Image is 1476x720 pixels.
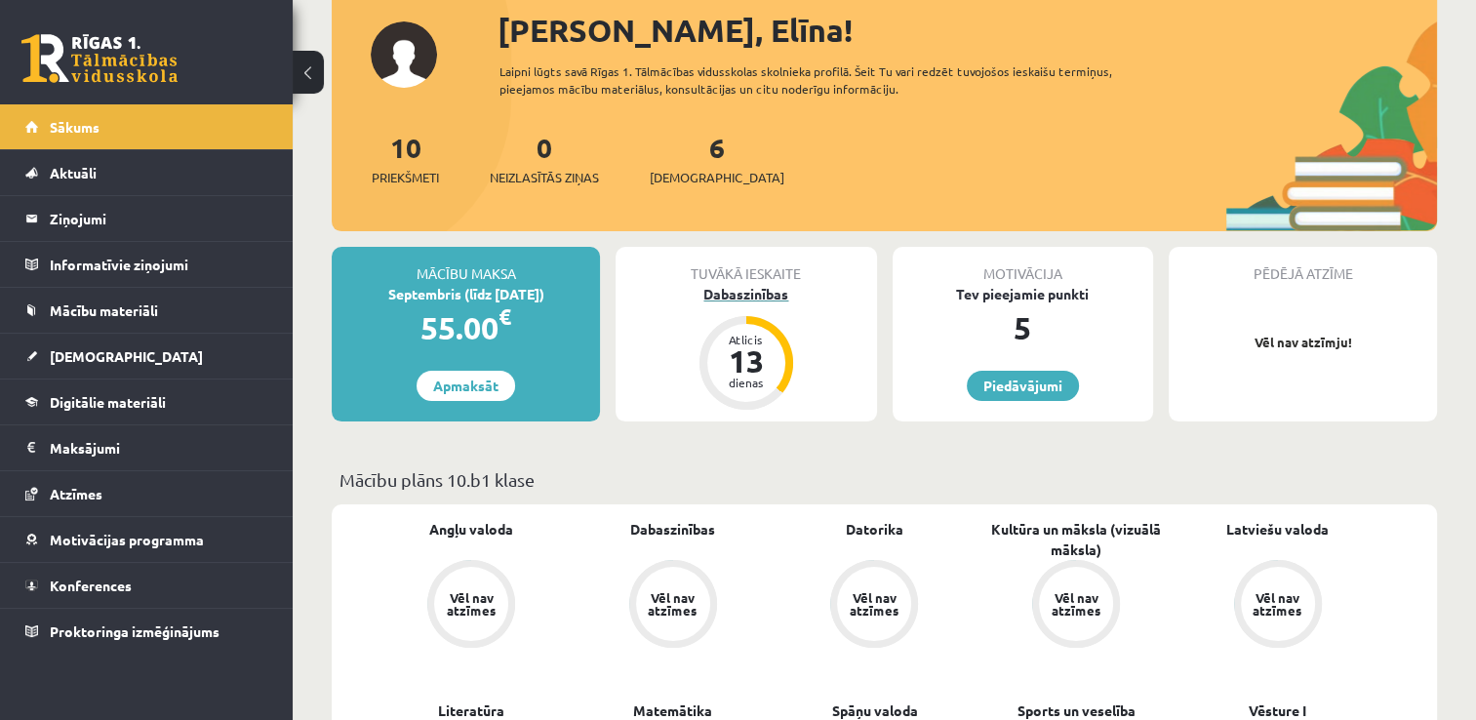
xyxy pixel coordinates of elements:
[490,130,599,187] a: 0Neizlasītās ziņas
[25,563,268,608] a: Konferences
[630,519,715,540] a: Dabaszinības
[717,377,776,388] div: dienas
[50,485,102,502] span: Atzīmes
[332,284,600,304] div: Septembris (līdz [DATE])
[339,466,1429,493] p: Mācību plāns 10.b1 klase
[1169,247,1437,284] div: Pēdējā atzīme
[976,560,1177,652] a: Vēl nav atzīmes
[498,7,1437,54] div: [PERSON_NAME], Elīna!
[1251,591,1305,617] div: Vēl nav atzīmes
[417,371,515,401] a: Apmaksāt
[25,609,268,654] a: Proktoringa izmēģinājums
[1226,519,1329,540] a: Latviešu valoda
[976,519,1177,560] a: Kultūra un māksla (vizuālā māksla)
[332,304,600,351] div: 55.00
[50,622,219,640] span: Proktoringa izmēģinājums
[371,560,573,652] a: Vēl nav atzīmes
[21,34,178,83] a: Rīgas 1. Tālmācības vidusskola
[372,168,439,187] span: Priekšmeti
[650,130,784,187] a: 6[DEMOGRAPHIC_DATA]
[847,591,901,617] div: Vēl nav atzīmes
[50,531,204,548] span: Motivācijas programma
[50,164,97,181] span: Aktuāli
[1178,333,1427,352] p: Vēl nav atzīmju!
[25,288,268,333] a: Mācību materiāli
[846,519,903,540] a: Datorika
[50,196,268,241] legend: Ziņojumi
[332,247,600,284] div: Mācību maksa
[893,284,1153,304] div: Tev pieejamie punkti
[646,591,700,617] div: Vēl nav atzīmes
[490,168,599,187] span: Neizlasītās ziņas
[1177,560,1378,652] a: Vēl nav atzīmes
[573,560,775,652] a: Vēl nav atzīmes
[717,345,776,377] div: 13
[25,242,268,287] a: Informatīvie ziņojumi
[25,471,268,516] a: Atzīmes
[50,393,166,411] span: Digitālie materiāli
[499,62,1163,98] div: Laipni lūgts savā Rīgas 1. Tālmācības vidusskolas skolnieka profilā. Šeit Tu vari redzēt tuvojošo...
[499,302,511,331] span: €
[50,118,100,136] span: Sākums
[650,168,784,187] span: [DEMOGRAPHIC_DATA]
[50,347,203,365] span: [DEMOGRAPHIC_DATA]
[25,380,268,424] a: Digitālie materiāli
[50,577,132,594] span: Konferences
[717,334,776,345] div: Atlicis
[429,519,513,540] a: Angļu valoda
[893,247,1153,284] div: Motivācija
[774,560,976,652] a: Vēl nav atzīmes
[50,425,268,470] legend: Maksājumi
[50,242,268,287] legend: Informatīvie ziņojumi
[1049,591,1103,617] div: Vēl nav atzīmes
[50,301,158,319] span: Mācību materiāli
[372,130,439,187] a: 10Priekšmeti
[25,334,268,379] a: [DEMOGRAPHIC_DATA]
[25,150,268,195] a: Aktuāli
[616,284,876,304] div: Dabaszinības
[616,284,876,413] a: Dabaszinības Atlicis 13 dienas
[25,425,268,470] a: Maksājumi
[25,196,268,241] a: Ziņojumi
[616,247,876,284] div: Tuvākā ieskaite
[893,304,1153,351] div: 5
[967,371,1079,401] a: Piedāvājumi
[25,517,268,562] a: Motivācijas programma
[444,591,499,617] div: Vēl nav atzīmes
[25,104,268,149] a: Sākums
